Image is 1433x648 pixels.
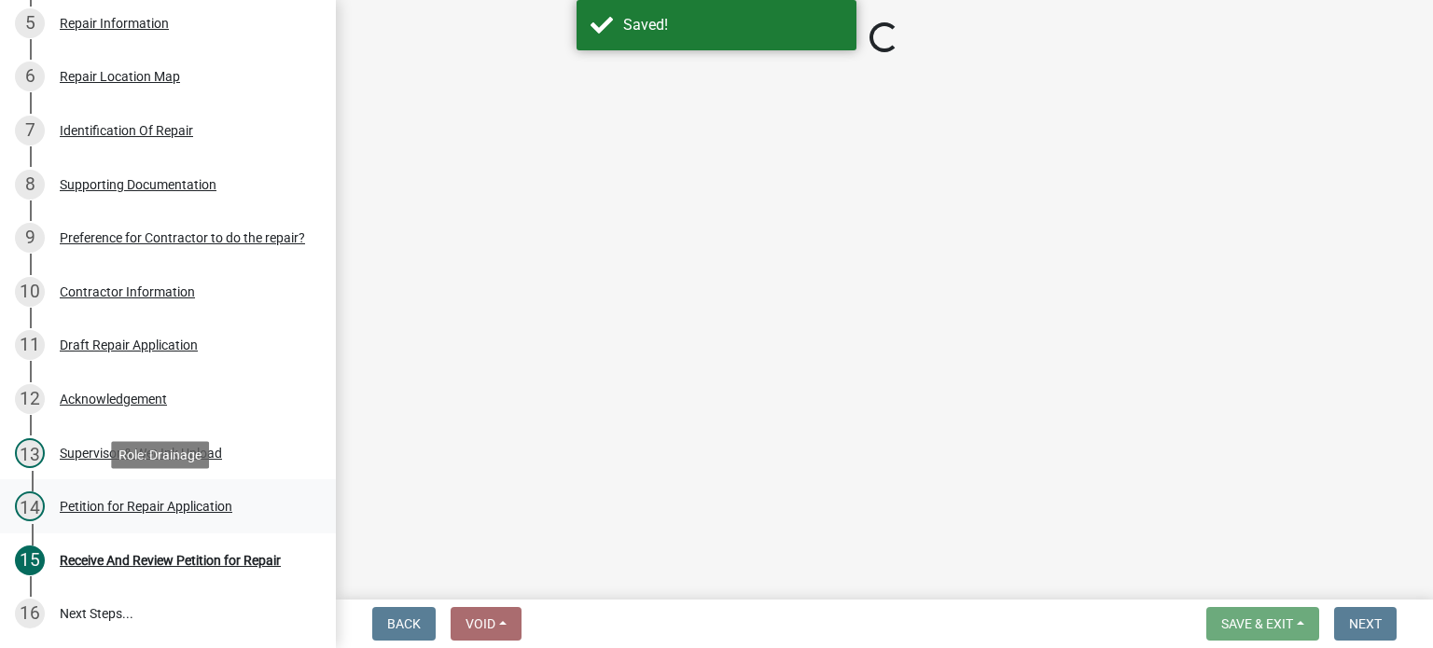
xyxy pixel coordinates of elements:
button: Next [1334,607,1397,641]
div: Repair Location Map [60,70,180,83]
div: Role: Drainage [111,441,209,468]
button: Save & Exit [1206,607,1319,641]
div: Preference for Contractor to do the repair? [60,231,305,244]
div: Saved! [623,14,842,36]
div: Acknowledgement [60,393,167,406]
div: Supporting Documentation [60,178,216,191]
div: 8 [15,170,45,200]
div: Supervisor & Wet Ink Upload [60,447,222,460]
div: 12 [15,384,45,414]
div: 11 [15,330,45,360]
div: Petition for Repair Application [60,500,232,513]
span: Back [387,616,421,631]
span: Void [466,616,495,631]
span: Save & Exit [1221,616,1293,631]
div: 9 [15,223,45,253]
div: Receive And Review Petition for Repair [60,554,281,567]
div: 14 [15,491,45,521]
div: 13 [15,438,45,468]
div: 6 [15,62,45,91]
div: Draft Repair Application [60,338,198,352]
span: Next [1349,616,1382,631]
div: 5 [15,8,45,38]
div: 10 [15,277,45,307]
div: 15 [15,545,45,575]
div: Contractor Information [60,285,195,298]
button: Back [372,607,436,641]
div: Repair Information [60,17,169,30]
div: 16 [15,599,45,628]
div: 7 [15,116,45,145]
button: Void [451,607,522,641]
div: Identification Of Repair [60,124,193,137]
